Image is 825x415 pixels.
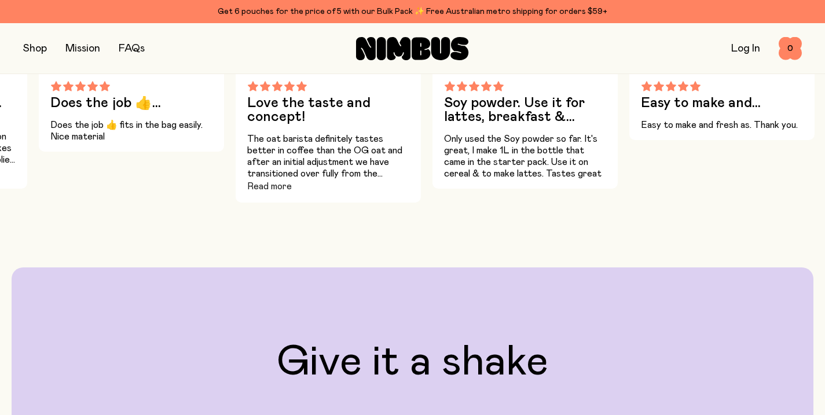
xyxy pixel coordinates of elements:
h3: Easy to make and... [641,96,803,110]
a: FAQs [119,43,145,54]
h3: Love the taste and concept! [247,96,409,124]
p: Easy to make and fresh as. Thank you. [641,119,803,131]
a: Log In [731,43,760,54]
button: Read more [247,179,292,193]
h3: Soy powder. Use it for lattes, breakfast & baking. [444,96,606,124]
div: Get 6 pouches for the price of 5 with our Bulk Pack ✨ Free Australian metro shipping for orders $59+ [23,5,802,19]
p: Does the job 👍 fits in the bag easily. Nice material [50,119,212,142]
button: 0 [779,37,802,60]
p: Only used the Soy powder so far. It's great, I make 1L in the bottle that came in the starter pac... [444,133,606,179]
a: Mission [65,43,100,54]
h3: Does the job 👍... [50,96,212,110]
h2: Give it a shake [30,341,795,383]
p: The oat barista definitely tastes better in coffee than the OG oat and after an initial adjustmen... [247,133,409,179]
